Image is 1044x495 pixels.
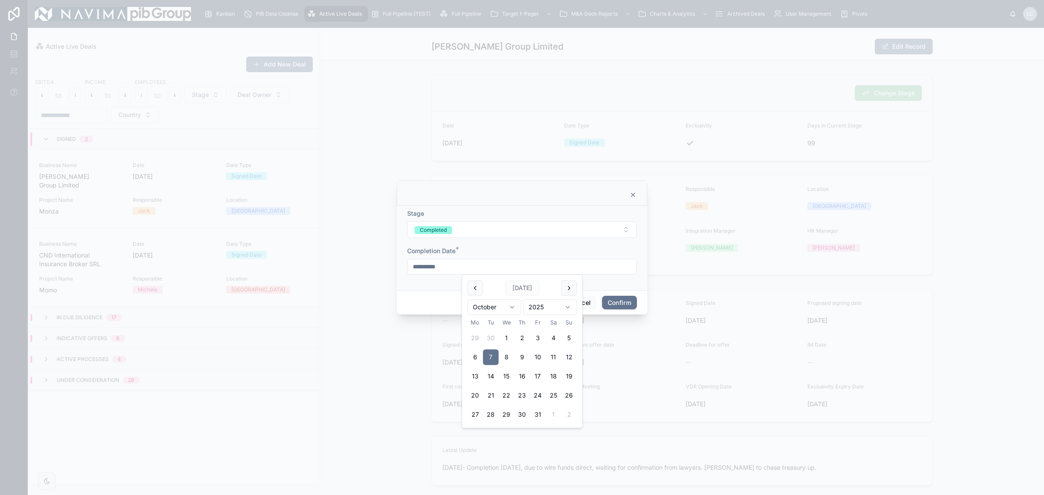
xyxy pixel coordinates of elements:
[499,330,514,346] button: Wednesday, 1 October 2025
[602,296,637,310] button: Confirm
[467,330,483,346] button: Monday, 29 September 2025
[530,407,545,422] button: Friday, 31 October 2025
[545,318,561,327] th: Saturday
[545,407,561,422] button: Saturday, 1 November 2025
[420,226,447,234] div: Completed
[530,330,545,346] button: Friday, 3 October 2025
[483,349,499,365] button: Today, Tuesday, 7 October 2025, selected
[514,330,530,346] button: Thursday, 2 October 2025
[530,388,545,403] button: Friday, 24 October 2025
[561,318,577,327] th: Sunday
[514,388,530,403] button: Thursday, 23 October 2025
[561,349,577,365] button: Sunday, 12 October 2025
[514,349,530,365] button: Thursday, 9 October 2025
[514,318,530,327] th: Thursday
[545,388,561,403] button: Saturday, 25 October 2025
[467,318,577,422] table: October 2025
[467,388,483,403] button: Monday, 20 October 2025
[530,368,545,384] button: Friday, 17 October 2025
[514,407,530,422] button: Thursday, 30 October 2025
[499,388,514,403] button: Wednesday, 22 October 2025
[407,210,424,217] span: Stage
[499,407,514,422] button: Wednesday, 29 October 2025
[561,330,577,346] button: Sunday, 5 October 2025
[483,368,499,384] button: Tuesday, 14 October 2025
[483,407,499,422] button: Tuesday, 28 October 2025
[499,349,514,365] button: Wednesday, 8 October 2025
[467,368,483,384] button: Monday, 13 October 2025
[514,368,530,384] button: Thursday, 16 October 2025
[483,388,499,403] button: Tuesday, 21 October 2025
[561,388,577,403] button: Sunday, 26 October 2025
[467,318,483,327] th: Monday
[467,407,483,422] button: Monday, 27 October 2025
[561,407,577,422] button: Sunday, 2 November 2025
[499,318,514,327] th: Wednesday
[499,368,514,384] button: Wednesday, 15 October 2025
[545,330,561,346] button: Saturday, 4 October 2025
[407,221,637,238] button: Select Button
[545,368,561,384] button: Saturday, 18 October 2025
[407,247,455,254] span: Completion Date
[483,318,499,327] th: Tuesday
[530,318,545,327] th: Friday
[545,349,561,365] button: Saturday, 11 October 2025
[467,349,483,365] button: Monday, 6 October 2025
[483,330,499,346] button: Tuesday, 30 September 2025
[561,368,577,384] button: Sunday, 19 October 2025
[530,349,545,365] button: Friday, 10 October 2025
